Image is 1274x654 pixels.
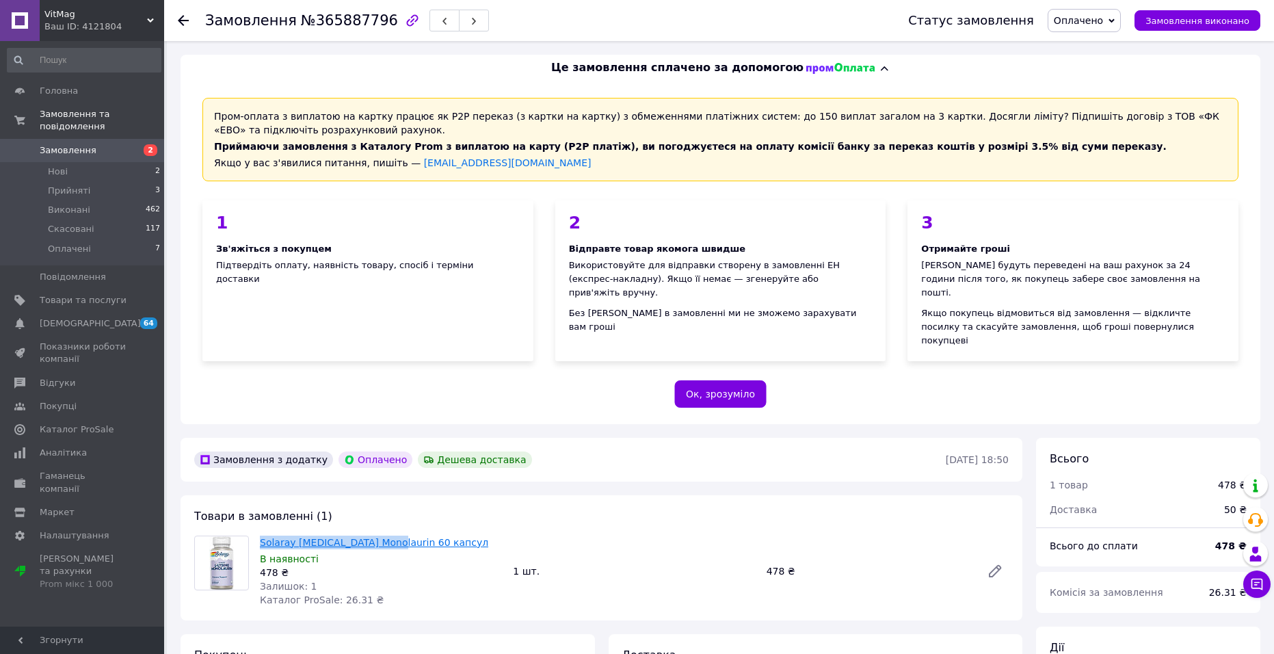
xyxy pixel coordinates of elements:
span: Замовлення [205,12,297,29]
div: Повернутися назад [178,14,189,27]
div: 478 ₴ [761,562,976,581]
div: 478 ₴ [1218,478,1247,492]
div: 2 [569,214,873,231]
span: В наявності [260,553,319,564]
span: Каталог ProSale [40,423,114,436]
span: Прийняті [48,185,90,197]
span: 26.31 ₴ [1209,587,1247,598]
span: Отримайте гроші [921,244,1010,254]
span: №365887796 [301,12,398,29]
span: Зв'яжіться з покупцем [216,244,332,254]
span: Нові [48,166,68,178]
button: Ок, зрозуміло [674,380,767,408]
div: Якщо покупець відмовиться від замовлення — відкличте посилку та скасуйте замовлення, щоб гроші по... [921,306,1225,348]
div: Оплачено [339,452,412,468]
span: Замовлення виконано [1145,16,1249,26]
div: Використовуйте для відправки створену в замовленні ЕН (експрес-накладну). Якщо її немає — згенеру... [569,259,873,300]
a: Solaray [MEDICAL_DATA] Monolaurin 60 капсул [260,537,488,548]
span: Маркет [40,506,75,519]
span: Показники роботи компанії [40,341,127,365]
span: Дії [1050,641,1064,654]
span: Відправте товар якомога швидше [569,244,745,254]
div: [PERSON_NAME] будуть переведені на ваш рахунок за 24 години після того, як покупець забере своє з... [921,259,1225,300]
span: [PERSON_NAME] та рахунки [40,553,127,590]
span: Залишок: 1 [260,581,317,592]
span: Налаштування [40,529,109,542]
div: Ваш ID: 4121804 [44,21,164,33]
button: Замовлення виконано [1134,10,1260,31]
a: Редагувати [981,558,1009,585]
b: 478 ₴ [1215,540,1247,551]
span: 64 [140,317,157,329]
input: Пошук [7,48,161,73]
span: 1 товар [1050,480,1088,490]
span: Комісія за замовлення [1050,587,1163,598]
span: Покупці [40,400,77,413]
button: Чат з покупцем [1243,571,1271,598]
span: Оплачено [1054,15,1103,26]
div: Без [PERSON_NAME] в замовленні ми не зможемо зарахувати вам гроші [569,306,873,334]
div: 1 [216,214,520,231]
span: Всього [1050,452,1089,465]
div: 478 ₴ [260,566,502,579]
span: VitMag [44,8,147,21]
span: Відгуки [40,377,75,389]
div: 1 шт. [507,562,760,581]
a: [EMAIL_ADDRESS][DOMAIN_NAME] [424,157,592,168]
span: 117 [146,223,160,235]
span: Приймаючи замовлення з Каталогу Prom з виплатою на карту (Р2Р платіж), ви погоджуєтеся на оплату ... [214,141,1167,152]
span: Каталог ProSale: 26.31 ₴ [260,594,384,605]
span: 2 [155,166,160,178]
span: Доставка [1050,504,1097,515]
span: Це замовлення сплачено за допомогою [551,60,804,76]
span: 3 [155,185,160,197]
div: Статус замовлення [908,14,1034,27]
div: Замовлення з додатку [194,452,333,468]
span: Товари в замовленні (1) [194,510,332,523]
span: 2 [144,144,157,156]
time: [DATE] 18:50 [946,454,1009,465]
span: Оплачені [48,243,91,255]
div: 50 ₴ [1216,495,1255,525]
span: Аналітика [40,447,87,459]
div: Prom мікс 1 000 [40,578,127,590]
div: 3 [921,214,1225,231]
span: Виконані [48,204,90,216]
span: Товари та послуги [40,294,127,306]
span: Замовлення та повідомлення [40,108,164,133]
span: Скасовані [48,223,94,235]
span: [DEMOGRAPHIC_DATA] [40,317,141,330]
img: Solaray L-Lysine Monolaurin 60 капсул [209,536,235,590]
span: Повідомлення [40,271,106,283]
span: Гаманець компанії [40,470,127,495]
span: Замовлення [40,144,96,157]
span: Головна [40,85,78,97]
div: Підтвердіть оплату, наявність товару, спосіб і терміни доставки [202,200,533,361]
div: Пром-оплата з виплатою на картку працює як P2P переказ (з картки на картку) з обмеженнями платіжн... [202,98,1238,181]
span: Всього до сплати [1050,540,1138,551]
span: 7 [155,243,160,255]
div: Дешева доставка [418,452,531,468]
div: Якщо у вас з'явилися питання, пишіть — [214,156,1227,170]
span: 462 [146,204,160,216]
